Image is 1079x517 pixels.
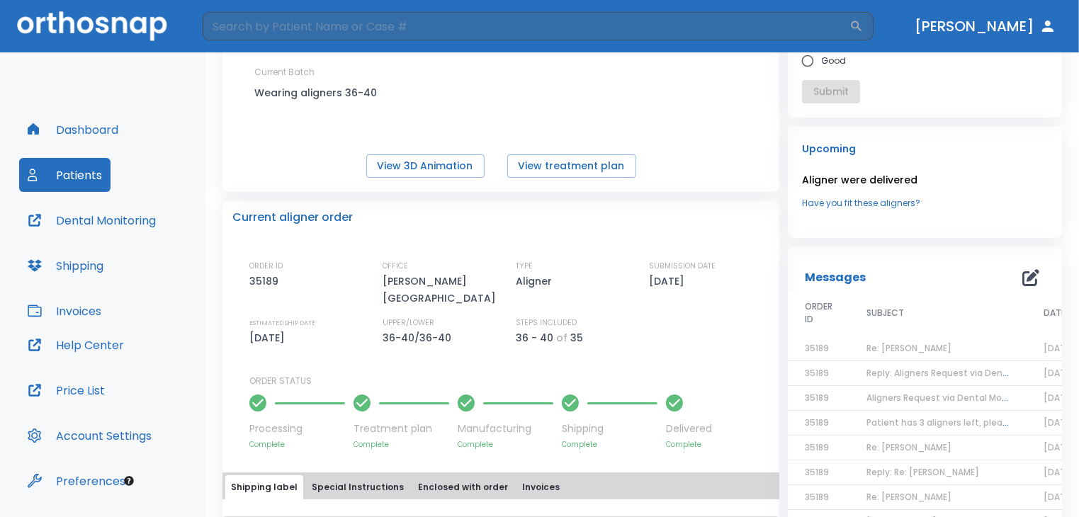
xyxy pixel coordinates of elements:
p: of [556,329,567,346]
button: Price List [19,373,113,407]
p: Messages [805,269,866,286]
p: Aligner were delivered [802,171,1048,188]
p: Complete [666,439,712,450]
button: Invoices [516,475,565,499]
span: Reply: Re: [PERSON_NAME] [866,466,979,478]
button: [PERSON_NAME] [909,13,1062,39]
p: Processing [249,421,345,436]
span: Re: [PERSON_NAME] [866,441,951,453]
span: Good [821,52,846,69]
button: View 3D Animation [366,154,485,178]
button: Dashboard [19,113,127,147]
button: View treatment plan [507,154,636,178]
p: SUBMISSION DATE [649,260,716,273]
p: TYPE [516,260,533,273]
p: 35189 [249,273,283,290]
span: 35189 [805,466,829,478]
p: [DATE] [649,273,689,290]
span: [DATE] [1044,342,1074,354]
p: Current aligner order [232,209,353,226]
p: Manufacturing [458,421,553,436]
p: ORDER ID [249,260,283,273]
span: [DATE] [1044,466,1074,478]
p: [PERSON_NAME][GEOGRAPHIC_DATA] [383,273,503,307]
span: SUBJECT [866,307,904,319]
span: Aligners Request via Dental Monitoring [866,392,1036,404]
input: Search by Patient Name or Case # [203,12,849,40]
p: 36-40/36-40 [383,329,456,346]
p: 35 [570,329,583,346]
p: Treatment plan [354,421,449,436]
button: Patients [19,158,111,192]
p: Complete [249,439,345,450]
p: Current Batch [254,66,382,79]
span: [DATE] [1044,416,1074,428]
span: 35189 [805,491,829,503]
div: Tooltip anchor [123,475,135,487]
span: 35189 [805,441,829,453]
span: 35189 [805,367,829,379]
button: Special Instructions [306,475,409,499]
img: Orthosnap [17,11,167,40]
p: Complete [562,439,657,450]
p: STEPS INCLUDED [516,317,577,329]
p: [DATE] [249,329,290,346]
p: OFFICE [383,260,408,273]
span: Re: [PERSON_NAME] [866,342,951,354]
p: UPPER/LOWER [383,317,434,329]
p: Wearing aligners 36-40 [254,84,382,101]
p: ESTIMATED SHIP DATE [249,317,315,329]
p: Complete [354,439,449,450]
span: DATE [1044,307,1066,319]
span: [DATE] [1044,392,1074,404]
span: [DATE] [1044,441,1074,453]
span: Reply: Aligners Request via Dental Monitoring [866,367,1063,379]
div: tabs [225,475,776,499]
button: Enclosed with order [412,475,514,499]
p: Shipping [562,421,657,436]
p: Delivered [666,421,712,436]
span: 35189 [805,392,829,404]
span: [DATE] [1044,491,1074,503]
p: Upcoming [802,140,1048,157]
button: Preferences [19,464,134,498]
button: Shipping label [225,475,303,499]
span: 35189 [805,416,829,428]
button: Dental Monitoring [19,203,164,237]
button: Shipping [19,249,112,283]
a: Have you fit these aligners? [802,197,1048,210]
button: Help Center [19,328,132,362]
p: Aligner [516,273,557,290]
span: [DATE] [1044,367,1074,379]
p: Complete [458,439,553,450]
span: ORDER ID [805,300,832,326]
span: 35189 [805,342,829,354]
button: Account Settings [19,419,160,453]
button: Invoices [19,294,110,328]
span: Re: [PERSON_NAME] [866,491,951,503]
p: ORDER STATUS [249,375,769,387]
p: 36 - 40 [516,329,553,346]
